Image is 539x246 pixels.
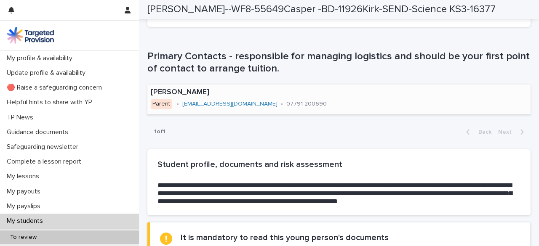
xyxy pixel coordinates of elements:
[498,129,517,135] span: Next
[151,99,172,109] div: Parent
[3,188,47,196] p: My payouts
[3,143,85,151] p: Safeguarding newsletter
[473,129,491,135] span: Back
[151,88,385,97] p: [PERSON_NAME]
[3,84,109,92] p: 🔴 Raise a safeguarding concern
[3,202,47,210] p: My payslips
[286,101,327,107] a: 07791 200690
[3,217,50,225] p: My students
[157,159,520,169] h2: Student profile, documents and risk assessment
[3,234,43,241] p: To review
[281,101,283,108] p: •
[177,101,179,108] p: •
[495,128,531,136] button: Next
[3,69,92,77] p: Update profile & availability
[3,114,40,122] p: TP News
[147,3,496,16] h2: [PERSON_NAME]--WF8-55649Casper -BD-11926Kirk-SEND-Science KS3-16377
[181,233,389,243] h2: It is mandatory to read this young person's documents
[3,128,75,136] p: Guidance documents
[459,128,495,136] button: Back
[147,50,531,75] h1: Primary Contacts - responsible for managing logistics and should be your first point of contact t...
[147,122,172,142] p: 1 of 1
[147,85,531,114] a: [PERSON_NAME]Parent•[EMAIL_ADDRESS][DOMAIN_NAME]•07791 200690
[7,27,54,44] img: M5nRWzHhSzIhMunXDL62
[3,54,79,62] p: My profile & availability
[3,158,88,166] p: Complete a lesson report
[3,172,46,180] p: My lessons
[182,101,278,107] a: [EMAIL_ADDRESS][DOMAIN_NAME]
[3,98,99,106] p: Helpful hints to share with YP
